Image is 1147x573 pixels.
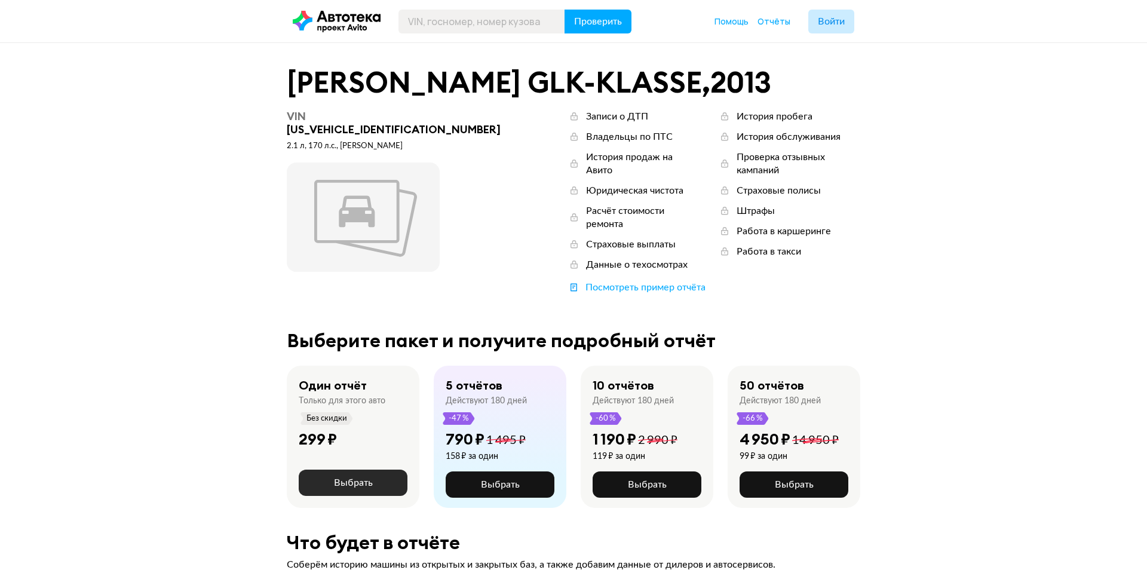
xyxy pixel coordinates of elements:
span: Выбрать [334,478,373,488]
div: 299 ₽ [299,430,337,449]
div: Посмотреть пример отчёта [585,281,706,294]
div: Страховые выплаты [586,238,676,251]
span: -47 % [448,412,470,425]
div: Расчёт стоимости ремонта [586,204,695,231]
div: Выберите пакет и получите подробный отчёт [287,330,860,351]
div: Записи о ДТП [586,110,648,123]
span: Войти [818,17,845,26]
div: Соберём историю машины из открытых и закрытых баз, а также добавим данные от дилеров и автосервисов. [287,558,860,571]
div: Один отчёт [299,378,367,393]
div: История обслуживания [737,130,841,143]
div: Владельцы по ПТС [586,130,673,143]
span: Проверить [574,17,622,26]
span: 2 990 ₽ [638,434,677,446]
div: Страховые полисы [737,184,821,197]
div: 5 отчётов [446,378,502,393]
div: [PERSON_NAME] GLK-KLASSE , 2013 [287,67,860,98]
div: Проверка отзывных кампаний [737,151,860,177]
div: Данные о техосмотрах [586,258,688,271]
div: История продаж на Авито [586,151,695,177]
span: -66 % [742,412,763,425]
div: 1 190 ₽ [593,430,636,449]
a: Отчёты [757,16,790,27]
div: 119 ₽ за один [593,451,677,462]
div: [US_VEHICLE_IDENTIFICATION_NUMBER] [287,110,508,136]
div: Работа в такси [737,245,801,258]
span: Без скидки [306,412,348,425]
div: Действуют 180 дней [593,396,674,406]
div: Действуют 180 дней [446,396,527,406]
span: 1 495 ₽ [486,434,526,446]
span: Выбрать [775,480,814,489]
div: Только для этого авто [299,396,385,406]
div: История пробега [737,110,812,123]
div: Что будет в отчёте [287,532,860,553]
div: 50 отчётов [740,378,804,393]
div: Работа в каршеринге [737,225,831,238]
a: Помощь [714,16,749,27]
span: -60 % [595,412,617,425]
button: Выбрать [446,471,554,498]
div: Юридическая чистота [586,184,683,197]
button: Войти [808,10,854,33]
div: 4 950 ₽ [740,430,790,449]
button: Выбрать [593,471,701,498]
button: Выбрать [299,470,407,496]
span: Выбрать [481,480,520,489]
span: 14 950 ₽ [792,434,839,446]
div: Штрафы [737,204,775,217]
div: 10 отчётов [593,378,654,393]
div: 790 ₽ [446,430,484,449]
div: Действуют 180 дней [740,396,821,406]
span: VIN [287,109,306,123]
div: 158 ₽ за один [446,451,526,462]
div: 2.1 л, 170 л.c., [PERSON_NAME] [287,141,508,152]
button: Проверить [565,10,631,33]
button: Выбрать [740,471,848,498]
a: Посмотреть пример отчёта [568,281,706,294]
span: Выбрать [628,480,667,489]
input: VIN, госномер, номер кузова [398,10,565,33]
div: 99 ₽ за один [740,451,839,462]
